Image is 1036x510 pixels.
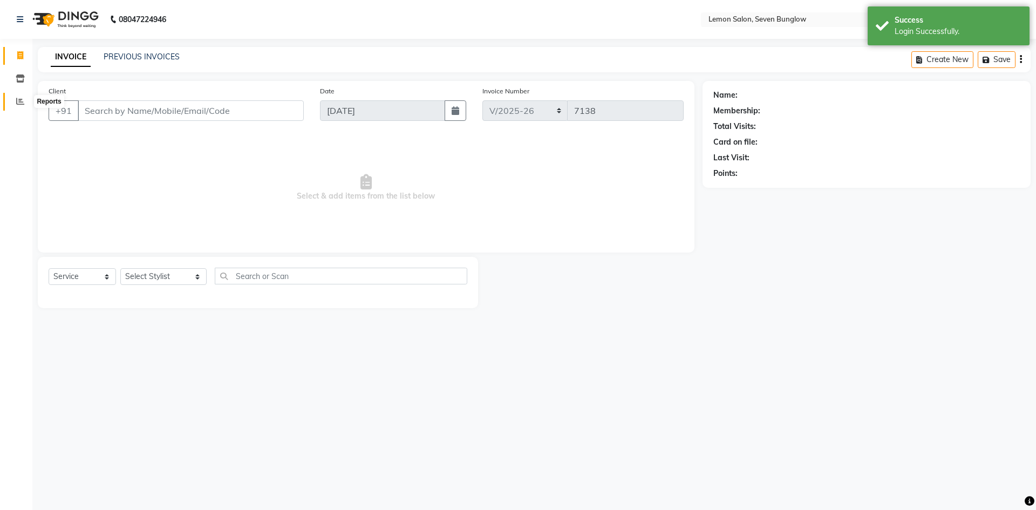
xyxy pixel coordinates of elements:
div: Success [895,15,1021,26]
button: Create New [911,51,973,68]
div: Card on file: [713,137,758,148]
input: Search by Name/Mobile/Email/Code [78,100,304,121]
a: PREVIOUS INVOICES [104,52,180,62]
div: Login Successfully. [895,26,1021,37]
label: Client [49,86,66,96]
div: Last Visit: [713,152,749,164]
div: Total Visits: [713,121,756,132]
button: +91 [49,100,79,121]
span: Select & add items from the list below [49,134,684,242]
b: 08047224946 [119,4,166,35]
label: Date [320,86,335,96]
a: INVOICE [51,47,91,67]
img: logo [28,4,101,35]
button: Save [978,51,1015,68]
div: Reports [34,95,64,108]
div: Membership: [713,105,760,117]
input: Search or Scan [215,268,467,284]
label: Invoice Number [482,86,529,96]
div: Name: [713,90,738,101]
div: Points: [713,168,738,179]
